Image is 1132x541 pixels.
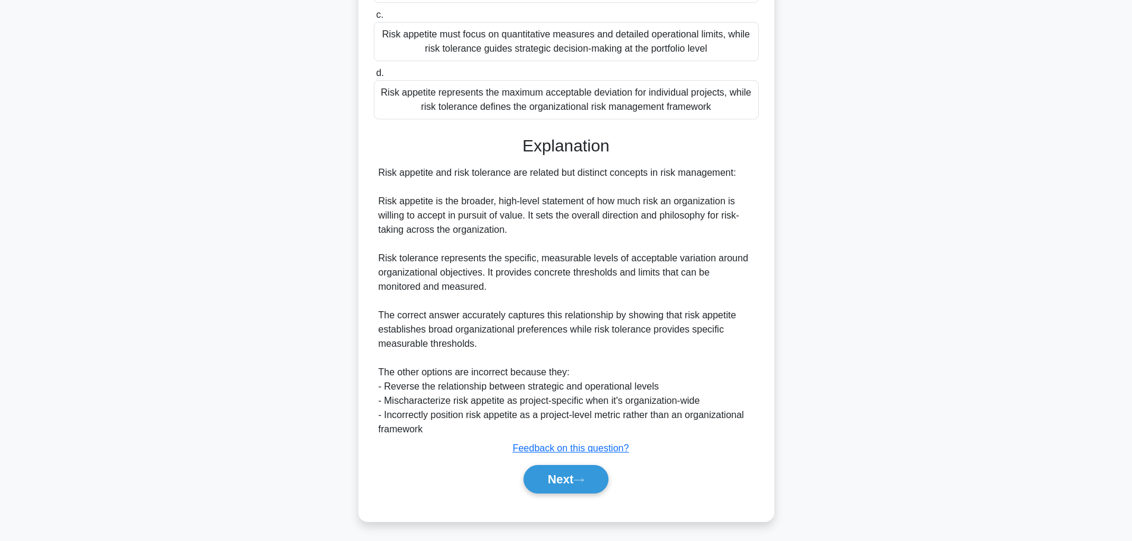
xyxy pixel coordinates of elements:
[374,80,759,119] div: Risk appetite represents the maximum acceptable deviation for individual projects, while risk tol...
[524,465,608,493] button: Next
[374,22,759,61] div: Risk appetite must focus on quantitative measures and detailed operational limits, while risk tol...
[379,166,754,436] div: Risk appetite and risk tolerance are related but distinct concepts in risk management: Risk appet...
[513,443,629,453] a: Feedback on this question?
[381,136,752,156] h3: Explanation
[376,10,383,20] span: c.
[376,68,384,78] span: d.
